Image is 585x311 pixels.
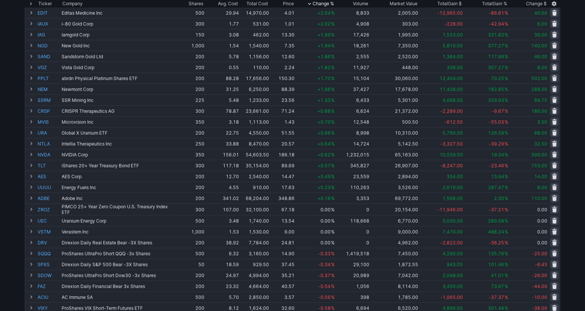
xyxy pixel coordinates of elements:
td: 250 [178,138,205,149]
td: 1,995.00 [370,29,419,40]
td: 1,000 [178,40,205,51]
td: 107.00 [205,203,240,215]
td: 15,104 [336,73,370,83]
span: % [331,196,335,201]
td: 65,163.00 [370,149,419,160]
span: 1,568.00 [443,196,463,201]
td: 350 [178,116,205,127]
td: 156.01 [205,149,240,160]
td: 200 [178,83,205,94]
td: 1,113.00 [240,116,270,127]
td: 0 [336,203,370,215]
div: PIMCO 25+ Year Zero Coupon U.S. Treasury Index ETF [62,204,177,215]
span: -8,247.00 [440,163,463,168]
td: 1,233.00 [240,94,270,105]
span: 8.00 [537,185,547,190]
span: 12,404.00 [440,76,463,81]
td: 12.70 [205,171,240,182]
a: ACIU [38,292,60,302]
td: 17,656.00 [240,73,270,83]
span: % [505,174,508,179]
a: NVDA [38,149,60,160]
td: 348.86 [270,193,295,203]
span: 140.00 [531,43,547,49]
span: 13.94 [491,174,504,179]
span: 354.00 [447,174,463,179]
td: 7.35 [270,40,295,51]
td: 910.00 [240,182,270,193]
td: 448.00 [370,62,419,73]
a: EDIT [38,8,60,18]
span: 7,470.00 [443,229,463,235]
td: 14,970.00 [240,7,270,18]
span: % [331,32,335,38]
td: 17,678.00 [370,83,419,94]
td: 20.57 [270,138,295,149]
td: 20,154.00 [370,203,419,215]
td: 17,426 [336,29,370,40]
span: 32.50 [534,141,547,147]
td: 68,204.00 [240,193,270,203]
td: 2,555 [336,51,370,62]
td: 9,000.00 [370,226,419,237]
span: % [331,43,335,49]
td: 54,603.50 [240,149,270,160]
td: 2.24 [270,62,295,73]
div: NVIDIA Corp [62,152,177,158]
span: 19.34 [491,152,504,158]
td: 300 [178,160,205,171]
td: 110.00 [240,62,270,73]
span: 10,559.50 [440,152,463,158]
td: 17.63 [270,182,295,193]
a: SDOW [38,270,60,281]
span: +1.33 [317,97,331,103]
a: NEM [38,84,60,94]
td: 200 [178,51,205,62]
td: 0 [336,226,370,237]
span: % [505,130,508,136]
span: 5,760.00 [443,130,463,136]
span: 2.30 [494,196,504,201]
span: +1.82 [317,65,331,70]
td: 1.53 [205,226,240,237]
td: 300 [178,18,205,29]
td: 1,540.00 [240,40,270,51]
td: 1.01 [270,18,295,29]
a: CRSP [38,106,60,116]
span: 8.00 [537,65,547,70]
td: 4,550.00 [240,127,270,138]
div: Uranium Energy Corp [62,218,177,224]
div: abrdn Physical Platinum Shares ETF [62,76,177,81]
span: 289.08 [488,218,504,224]
td: 0.55 [205,62,240,73]
span: 110.00 [531,196,547,201]
span: 0.00 [537,207,547,212]
td: 500.50 [370,116,419,127]
span: -86.61 [489,10,504,16]
span: % [505,86,508,92]
a: SAND [38,51,60,62]
span: % [505,21,508,27]
td: 150.30 [270,73,295,83]
span: 70.25 [491,76,504,81]
a: DRV [38,237,60,248]
span: % [505,65,508,70]
td: 117.18 [205,160,240,171]
td: 2,005.00 [370,7,419,18]
span: 2,616.00 [443,185,463,190]
td: 3,353 [336,193,370,203]
span: 0.00 [320,229,331,235]
span: 182.85 [488,86,504,92]
td: 23,661.00 [240,105,270,116]
span: 153.00 [531,163,547,168]
td: 51.55 [270,127,295,138]
span: 69.75 [534,97,547,103]
span: -9.67 [492,108,504,114]
td: 200 [178,73,205,83]
td: 3.18 [205,116,240,127]
td: 462.00 [240,29,270,40]
span: % [331,229,335,235]
td: 35,154.00 [240,160,270,171]
td: 6,433 [336,94,370,105]
td: 33.88 [205,138,240,149]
